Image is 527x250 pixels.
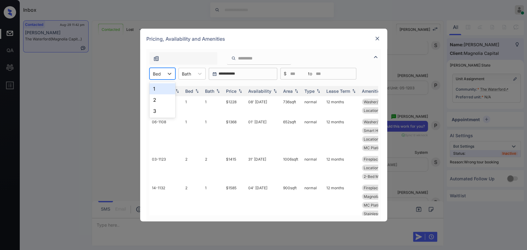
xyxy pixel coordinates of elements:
[284,70,287,77] span: $
[326,88,350,94] div: Lease Term
[140,29,387,49] div: Pricing, Availability and Amenities
[372,53,379,61] img: icon-zuma
[283,88,293,94] div: Area
[362,88,383,94] div: Amenities
[281,182,302,219] td: 900 sqft
[324,96,359,116] td: 12 months
[183,116,203,154] td: 1
[246,96,281,116] td: 08' [DATE]
[246,116,281,154] td: 01' [DATE]
[183,154,203,182] td: 2
[364,194,393,199] span: Magnolia - Plat...
[149,182,183,219] td: 14-1132
[302,154,324,182] td: normal
[149,83,175,94] div: 1
[293,89,299,93] img: sorting
[149,94,175,105] div: 2
[224,96,246,116] td: $1228
[231,55,236,61] img: icon-zuma
[315,89,321,93] img: sorting
[281,154,302,182] td: 1006 sqft
[364,145,395,150] span: MC Platinum Flo...
[226,88,236,94] div: Price
[364,211,391,216] span: Stainless steel...
[364,157,380,162] span: Fireplace
[224,154,246,182] td: $1415
[302,116,324,154] td: normal
[364,137,395,141] span: Location Prem 1...
[302,182,324,219] td: normal
[205,88,214,94] div: Bath
[237,89,243,93] img: sorting
[224,182,246,219] td: $1585
[203,182,224,219] td: 1
[149,154,183,182] td: 03-1123
[203,154,224,182] td: 2
[272,89,278,93] img: sorting
[215,89,221,93] img: sorting
[246,182,281,219] td: 04' [DATE]
[281,96,302,116] td: 736 sqft
[364,166,395,170] span: Location Prem 1...
[153,55,159,62] img: icon-zuma
[304,88,315,94] div: Type
[248,88,271,94] div: Availability
[324,116,359,154] td: 12 months
[324,182,359,219] td: 12 months
[364,108,395,113] span: Location Prem 1...
[174,89,180,93] img: sorting
[308,70,312,77] span: to
[364,174,394,179] span: 2-Bed Middle Fl...
[183,96,203,116] td: 1
[224,116,246,154] td: $1368
[324,154,359,182] td: 12 months
[302,96,324,116] td: normal
[185,88,193,94] div: Bed
[246,154,281,182] td: 31' [DATE]
[149,116,183,154] td: 06-1108
[364,186,380,190] span: Fireplace
[194,89,200,93] img: sorting
[351,89,357,93] img: sorting
[281,116,302,154] td: 652 sqft
[183,182,203,219] td: 2
[203,116,224,154] td: 1
[374,35,380,42] img: close
[149,105,175,117] div: 3
[203,96,224,116] td: 1
[364,100,397,104] span: Washer/Dryer Up...
[364,120,397,124] span: Washer/Dryer Up...
[364,203,395,207] span: MC Platinum Flo...
[364,128,398,133] span: Smart Home Enab...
